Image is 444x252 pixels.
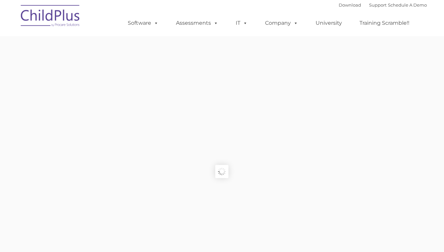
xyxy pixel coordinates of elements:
a: Download [339,2,361,8]
a: Software [121,16,165,30]
a: Training Scramble!! [353,16,416,30]
img: ChildPlus by Procare Solutions [17,0,84,33]
a: Schedule A Demo [388,2,427,8]
a: Company [258,16,305,30]
font: | [339,2,427,8]
a: Support [369,2,387,8]
a: University [309,16,349,30]
a: Assessments [169,16,225,30]
a: IT [229,16,254,30]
